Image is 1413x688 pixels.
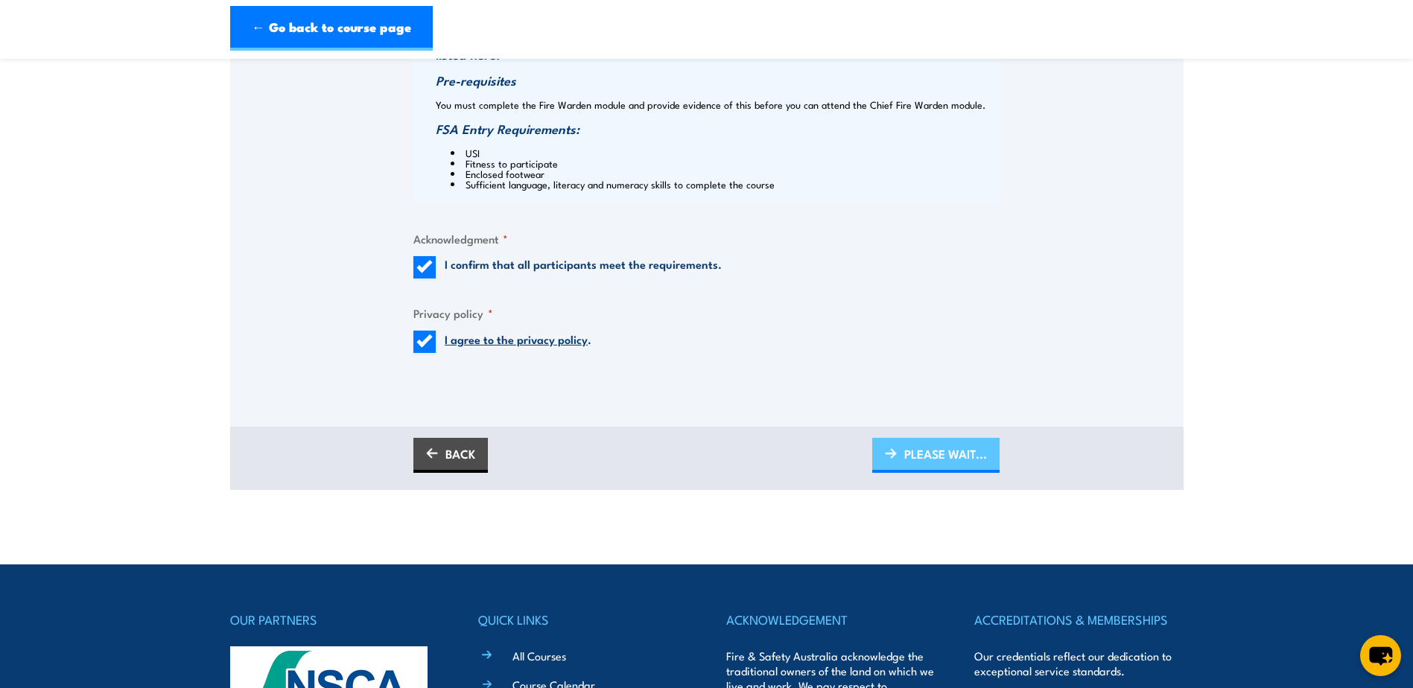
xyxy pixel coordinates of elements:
[445,256,722,278] label: I confirm that all participants meet the requirements.
[451,179,996,189] li: Sufficient language, literacy and numeracy skills to complete the course
[436,121,996,136] h3: FSA Entry Requirements:
[436,99,996,110] p: You must complete the Fire Warden module and provide evidence of this before you can attend the C...
[726,609,935,630] h4: ACKNOWLEDGEMENT
[436,73,996,88] h3: Pre-requisites
[872,438,1000,473] a: PLEASE WAIT...
[413,438,488,473] a: BACK
[974,609,1183,630] h4: ACCREDITATIONS & MEMBERSHIPS
[413,305,493,322] legend: Privacy policy
[436,32,996,62] h3: Please read and confirm that all participants meet the prerequsites and entry requirements listed...
[904,434,987,474] span: PLEASE WAIT...
[974,649,1183,678] p: Our credentials reflect our dedication to exceptional service standards.
[451,147,996,158] li: USI
[451,158,996,168] li: Fitness to participate
[230,609,439,630] h4: OUR PARTNERS
[451,168,996,179] li: Enclosed footwear
[478,609,687,630] h4: QUICK LINKS
[445,331,588,347] a: I agree to the privacy policy
[445,331,591,353] label: .
[230,6,433,51] a: ← Go back to course page
[1360,635,1401,676] button: chat-button
[413,230,508,247] legend: Acknowledgment
[512,648,566,663] a: All Courses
